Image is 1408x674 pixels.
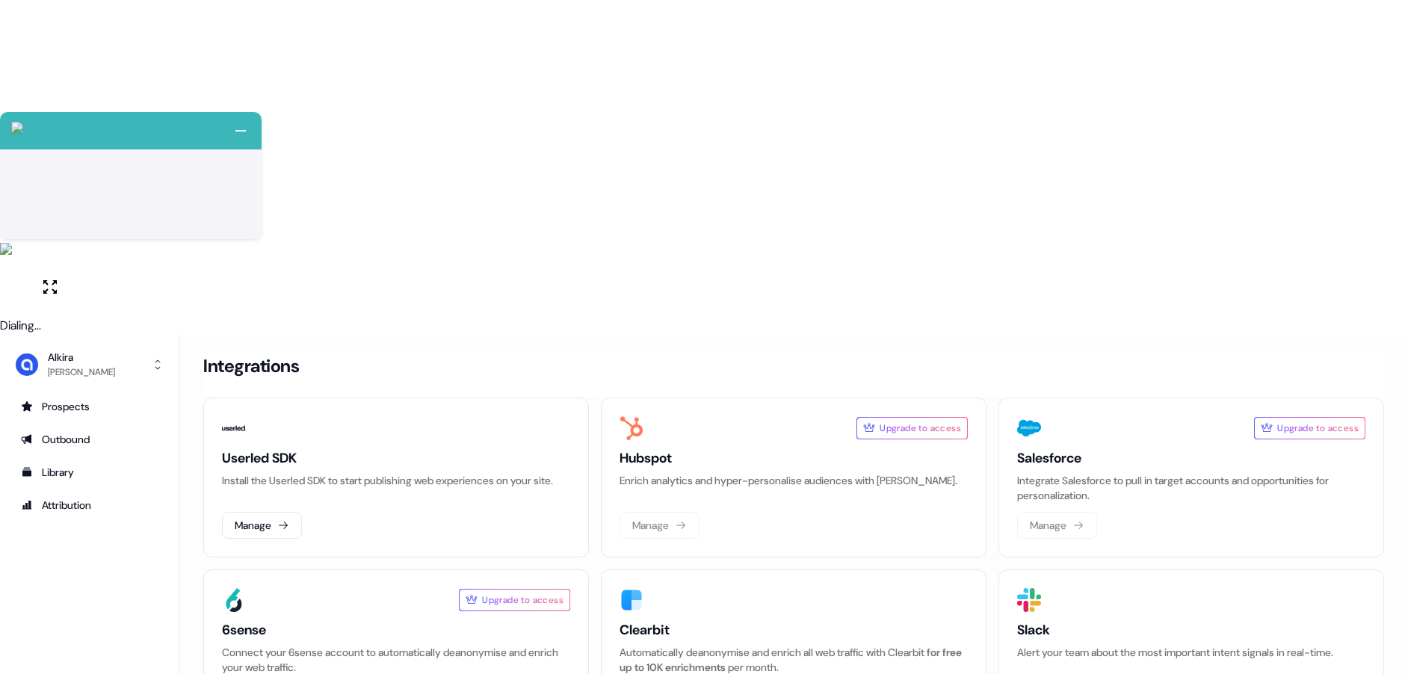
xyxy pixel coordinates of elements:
span: Upgrade to access [482,593,563,607]
span: Upgrade to access [880,421,961,436]
h3: 6sense [222,621,570,639]
div: Prospects [21,399,158,414]
a: Upgrade to access [1254,417,1365,439]
h3: Clearbit [620,621,968,639]
div: Alkira [48,350,115,365]
button: Manage [222,512,302,539]
p: Alert your team about the most important intent signals in real-time. [1017,645,1365,660]
a: Go to attribution [12,493,167,517]
button: Alkira[PERSON_NAME] [12,347,167,383]
p: Install the Userled SDK to start publishing web experiences on your site. [222,473,570,488]
p: Enrich analytics and hyper-personalise audiences with [PERSON_NAME]. [620,473,968,488]
h3: Hubspot [620,449,968,467]
span: Upgrade to access [1277,421,1359,436]
div: Outbound [21,432,158,447]
h3: Slack [1017,621,1365,639]
div: [PERSON_NAME] [48,365,115,380]
h3: Userled SDK [222,449,570,467]
div: Attribution [21,498,158,513]
img: callcloud-icon-white-35.svg [11,122,23,134]
a: Upgrade to access [856,417,968,439]
h3: Integrations [203,355,299,377]
a: Go to templates [12,460,167,484]
a: Upgrade to access [459,589,570,611]
a: Go to outbound experience [12,427,167,451]
a: Go to prospects [12,395,167,418]
p: Integrate Salesforce to pull in target accounts and opportunities for personalization. [1017,473,1365,503]
div: Library [21,465,158,480]
h3: Salesforce [1017,449,1365,467]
